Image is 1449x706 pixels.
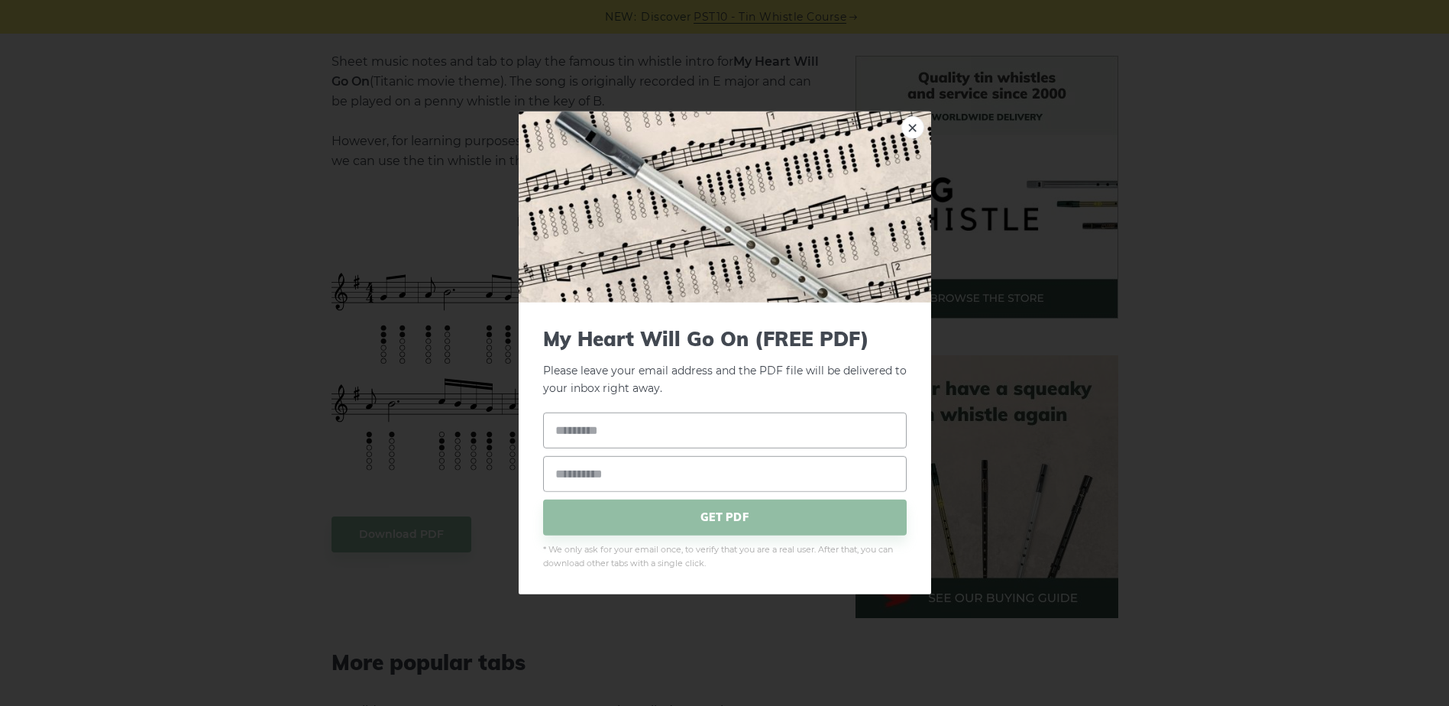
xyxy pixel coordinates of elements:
[543,499,907,535] span: GET PDF
[543,542,907,570] span: * We only ask for your email once, to verify that you are a real user. After that, you can downlo...
[901,116,924,139] a: ×
[543,327,907,397] p: Please leave your email address and the PDF file will be delivered to your inbox right away.
[543,327,907,351] span: My Heart Will Go On (FREE PDF)
[519,112,931,303] img: Tin Whistle Tab Preview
